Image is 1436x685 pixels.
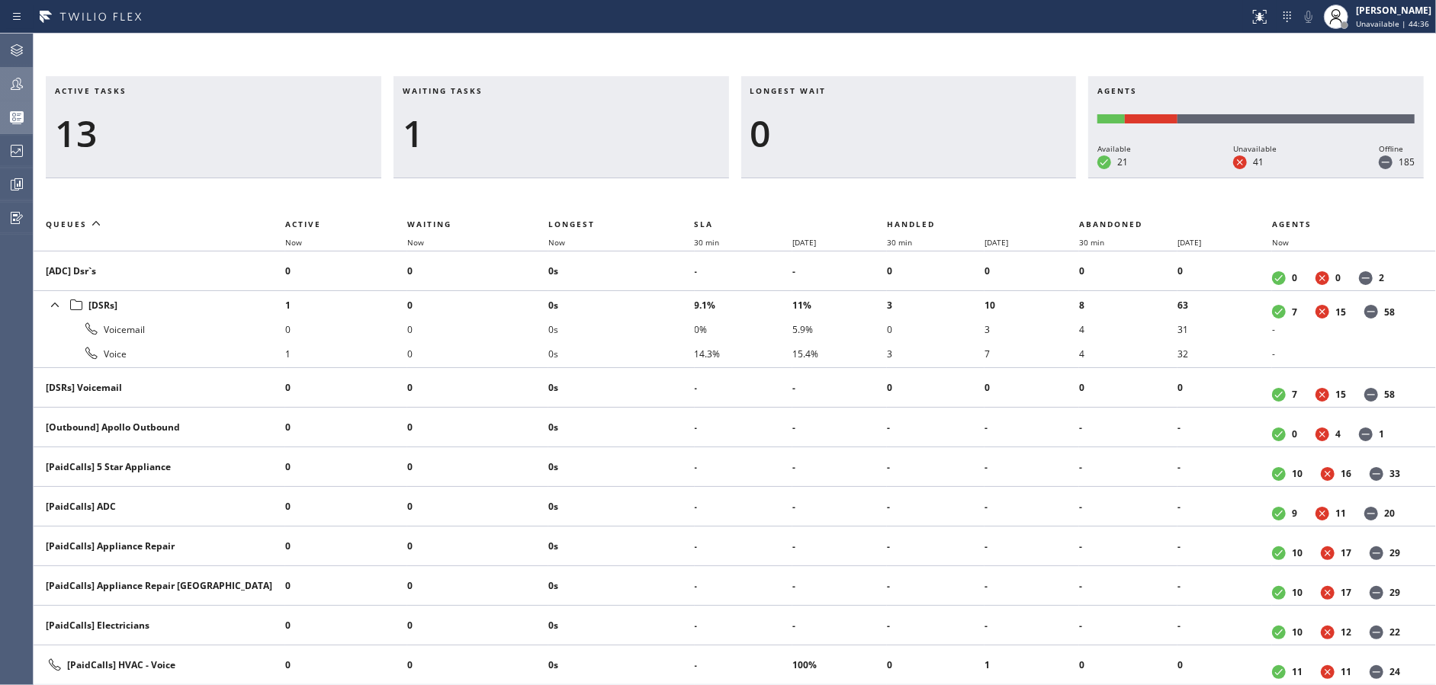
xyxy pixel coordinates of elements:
dd: 1 [1379,427,1384,440]
li: - [792,495,887,519]
dt: Unavailable [1316,507,1329,520]
li: 0 [887,259,985,283]
li: - [792,376,887,400]
span: Abandoned [1079,219,1142,229]
div: 13 [55,111,372,155]
li: 0 [407,341,548,366]
li: - [695,455,792,479]
dt: Unavailable [1316,388,1329,402]
div: Unavailable: 41 [1125,114,1177,123]
dt: Available [1272,665,1286,679]
li: 0s [548,341,695,366]
span: 30 min [695,237,720,248]
li: - [1079,495,1177,519]
li: 0 [985,376,1079,400]
span: Agents [1097,85,1137,96]
div: [PaidCalls] Electricians [46,619,273,632]
li: - [985,534,1079,559]
li: 0 [1079,259,1177,283]
dd: 33 [1389,467,1400,480]
span: Now [1272,237,1289,248]
li: 11% [792,293,887,317]
li: 0 [887,653,985,677]
li: 0 [407,495,548,519]
dt: Unavailable [1316,305,1329,318]
li: - [695,415,792,440]
li: - [1177,495,1272,519]
li: - [695,534,792,559]
li: 0 [285,376,407,400]
div: [DSRs] [46,294,273,315]
dd: 16 [1341,467,1351,480]
li: - [1272,341,1418,366]
li: 0 [887,376,985,400]
li: 0 [285,653,407,677]
li: - [792,455,887,479]
dt: Available [1272,546,1286,560]
dd: 2 [1379,271,1384,284]
dd: 29 [1389,586,1400,599]
li: - [792,415,887,440]
li: 3 [887,293,985,317]
dt: Available [1272,388,1286,402]
div: [ADC] Dsr`s [46,264,273,277]
dd: 17 [1341,586,1351,599]
dd: 22 [1389,626,1400,639]
dd: 58 [1384,306,1395,318]
li: - [985,495,1079,519]
span: Active tasks [55,85,127,96]
span: [DATE] [985,237,1008,248]
div: Voicemail [46,320,273,338]
li: - [1079,534,1177,559]
li: 0 [1177,376,1272,400]
li: - [1177,613,1272,638]
li: 0 [1079,653,1177,677]
dt: Offline [1370,586,1383,600]
li: 1 [285,341,407,366]
dd: 10 [1292,546,1303,559]
div: [PaidCalls] Appliance Repair [46,539,273,552]
div: [PaidCalls] HVAC - Voice [46,656,273,674]
li: 0s [548,495,695,519]
dt: Offline [1364,507,1378,520]
li: 0 [407,653,548,677]
dd: 11 [1292,665,1303,678]
li: 0 [985,259,1079,283]
li: - [887,455,985,479]
dt: Offline [1364,388,1378,402]
li: - [1272,317,1418,341]
div: [PaidCalls] Appliance Repair [GEOGRAPHIC_DATA] [46,579,273,592]
li: - [985,415,1079,440]
div: Offline: 185 [1177,114,1415,123]
li: 0s [548,376,695,400]
li: 0 [285,259,407,283]
li: 0 [1079,376,1177,400]
div: Offline [1379,142,1415,155]
li: - [1079,574,1177,598]
span: Unavailable | 44:36 [1356,18,1429,29]
dd: 0 [1292,427,1297,440]
li: 0s [548,415,695,440]
dt: Available [1097,155,1111,169]
span: Now [548,237,565,248]
dt: Offline [1370,546,1383,560]
li: 0 [1177,259,1272,283]
li: - [1079,613,1177,638]
li: 0 [407,259,548,283]
dd: 12 [1341,626,1351,639]
li: 3 [985,317,1079,341]
li: - [985,613,1079,638]
dt: Unavailable [1321,586,1335,600]
span: 30 min [1079,237,1104,248]
li: 0s [548,574,695,598]
li: - [1177,415,1272,440]
dd: 24 [1389,665,1400,678]
button: Mute [1298,6,1319,27]
dt: Available [1272,467,1286,481]
li: 0s [548,653,695,677]
li: - [695,574,792,598]
li: 8 [1079,293,1177,317]
li: 100% [792,653,887,677]
li: 0s [548,455,695,479]
li: 14.3% [695,341,792,366]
